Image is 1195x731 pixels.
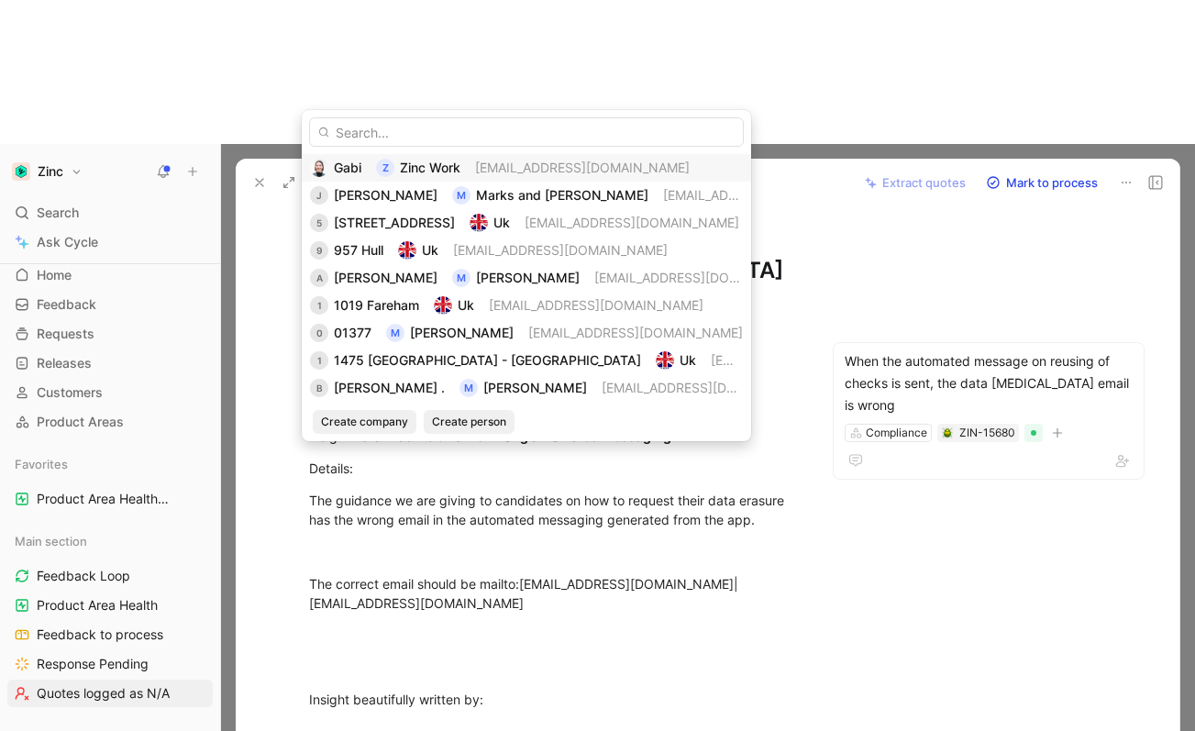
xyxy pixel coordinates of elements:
span: [PERSON_NAME] [483,380,587,395]
span: [PERSON_NAME] . [334,380,445,395]
img: logo [656,351,674,370]
span: [EMAIL_ADDRESS][DOMAIN_NAME] [711,352,925,368]
span: [EMAIL_ADDRESS][DOMAIN_NAME][PERSON_NAME] [663,187,981,203]
div: M [459,379,478,397]
span: Marks and [PERSON_NAME] [476,187,648,203]
div: Z [376,159,394,177]
span: Create person [432,413,506,431]
img: 5830169560662_4baec6ac81a884f2769a_192.jpg [310,159,328,177]
span: Uk [422,242,438,258]
div: M [452,186,470,205]
div: J [310,186,328,205]
span: [EMAIL_ADDRESS][DOMAIN_NAME] [602,380,816,395]
div: M [386,324,404,342]
div: 5 [310,214,328,232]
span: [PERSON_NAME] [334,187,437,203]
span: [PERSON_NAME] [410,325,514,340]
div: 1 [310,351,328,370]
span: 1019 Fareham [334,297,419,313]
span: [EMAIL_ADDRESS][DOMAIN_NAME] [528,325,743,340]
span: Uk [458,297,474,313]
span: [EMAIL_ADDRESS][DOMAIN_NAME] [594,270,809,285]
div: 9 [310,241,328,260]
img: logo [398,241,416,260]
div: A [310,269,328,287]
button: Create company [313,410,416,434]
span: [EMAIL_ADDRESS][DOMAIN_NAME] [475,160,690,175]
span: [EMAIL_ADDRESS][DOMAIN_NAME] [525,215,739,230]
span: 1475 [GEOGRAPHIC_DATA] - [GEOGRAPHIC_DATA] [334,352,641,368]
img: logo [434,296,452,315]
span: [PERSON_NAME] [476,270,580,285]
span: 01377 [334,325,371,340]
img: logo [470,214,488,232]
div: B [310,379,328,397]
div: 1 [310,296,328,315]
span: Uk [493,215,510,230]
span: Zinc Work [400,160,460,175]
span: 957 Hull [334,242,383,258]
div: M [452,269,470,287]
span: Uk [680,352,696,368]
span: [PERSON_NAME] [334,270,437,285]
span: Create company [321,413,408,431]
span: [EMAIL_ADDRESS][DOMAIN_NAME] [489,297,703,313]
span: Gabi [334,160,361,175]
span: [STREET_ADDRESS] [334,215,455,230]
span: [EMAIL_ADDRESS][DOMAIN_NAME] [453,242,668,258]
button: Create person [424,410,515,434]
input: Search... [309,117,744,147]
div: 0 [310,324,328,342]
